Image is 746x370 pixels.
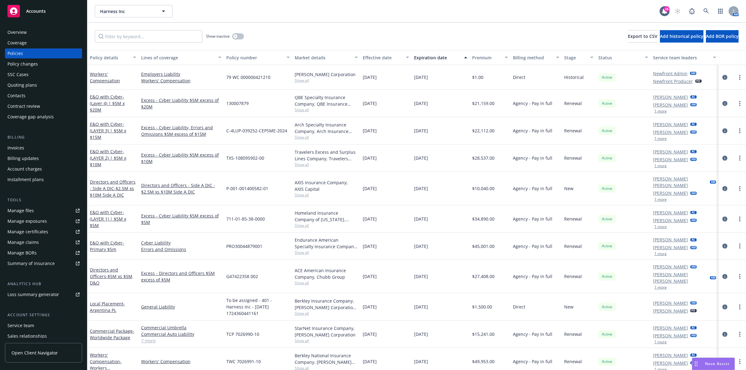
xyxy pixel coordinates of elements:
a: E&O with Cyber [90,240,124,252]
a: Policies [5,48,82,58]
a: [PERSON_NAME] [653,332,688,339]
div: Manage BORs [7,248,37,258]
a: Excess - Cyber Liability, Errors and Omissions $5M excess of $15M [141,124,221,137]
span: G47422358 002 [226,273,258,280]
a: circleInformation [721,303,729,311]
div: Tools [5,197,82,203]
a: more [736,331,744,338]
div: Stage [564,54,587,61]
span: - (LAYER 3) | $5M x $15M [90,121,126,140]
a: Cyber Liability [141,240,221,246]
a: [PERSON_NAME] [653,190,688,196]
span: $27,408.00 [472,273,495,280]
button: Expiration date [412,50,470,65]
a: more [736,358,744,365]
div: Drag to move [692,358,700,370]
span: Renewal [564,100,582,107]
a: Excess - Cyber Liability $5M excess of $5M [141,212,221,226]
span: [DATE] [414,127,428,134]
a: Billing updates [5,153,82,163]
span: Agency - Pay in full [513,127,552,134]
div: Account charges [7,164,42,174]
span: Show all [295,78,358,83]
a: SSC Cases [5,70,82,80]
span: Agency - Pay in full [513,216,552,222]
div: Effective date [363,54,402,61]
span: New [564,304,573,310]
button: Add BOR policy [706,30,739,43]
a: Commercial Auto Liability [141,331,221,337]
span: Active [601,216,613,222]
span: 130007879 [226,100,249,107]
div: Contract review [7,101,40,111]
span: Historical [564,74,584,80]
div: Lines of coverage [141,54,214,61]
a: Policy changes [5,59,82,69]
a: Local Placement [90,301,125,313]
a: Manage exposures [5,216,82,226]
button: Lines of coverage [139,50,224,65]
button: 1 more [654,137,667,140]
span: Show all [295,311,358,316]
span: New [564,185,573,192]
div: Premium [472,54,501,61]
span: TCP 7026990-10 [226,331,259,337]
span: Renewal [564,358,582,365]
span: [DATE] [363,243,377,249]
span: - (Layer 4) | $5M x $20M [90,94,125,113]
button: Add historical policy [660,30,703,43]
span: Agency - Pay in full [513,273,552,280]
button: Harness Inc [95,5,173,17]
a: [PERSON_NAME] [653,156,688,163]
span: Show all [295,135,358,140]
div: Service team leaders [653,54,710,61]
span: [DATE] [414,216,428,222]
div: ACE American Insurance Company, Chubb Group [295,267,358,280]
a: E&O with Cyber [90,121,126,140]
a: Workers' Compensation [90,71,120,84]
a: [PERSON_NAME] [653,300,688,306]
span: Agency - Pay in full [513,100,552,107]
span: [DATE] [414,358,428,365]
span: Renewal [564,243,582,249]
div: Policy number [226,54,283,61]
button: 1 more [654,252,667,256]
a: Commercial Umbrella [141,324,221,331]
a: Sales relationships [5,331,82,341]
a: Directors and Officers [90,267,132,286]
span: $1,500.00 [472,304,492,310]
span: [DATE] [363,216,377,222]
span: 79 WC 000000421210 [226,74,270,80]
span: Renewal [564,127,582,134]
span: Direct [513,74,525,80]
span: Active [601,101,613,106]
div: Market details [295,54,351,61]
span: Active [601,75,613,80]
a: more [736,242,744,250]
span: - (LAYER 1) | $5M x $5M [90,209,126,228]
span: [DATE] [363,185,377,192]
a: E&O with Cyber [90,209,126,228]
div: Contacts [7,91,25,101]
div: Analytics hub [5,281,82,287]
div: SSC Cases [7,70,29,80]
a: Excess - Cyber Liability $5M excess of $10M [141,152,221,165]
div: Status [598,54,641,61]
a: circleInformation [721,273,729,280]
div: Account settings [5,312,82,318]
span: [DATE] [363,358,377,365]
span: - $5M xs $5M D&O [90,273,132,286]
div: Billing [5,134,82,140]
span: $10,040.00 [472,185,495,192]
button: Stage [562,50,596,65]
a: [PERSON_NAME] [653,217,688,224]
div: Homeland Insurance Company of [US_STATE], Intact Insurance [295,210,358,223]
button: Export to CSV [628,30,657,43]
a: [PERSON_NAME] [653,263,688,270]
span: Active [601,155,613,161]
a: Quoting plans [5,80,82,90]
input: Filter by keyword... [95,30,202,43]
div: Installment plans [7,175,44,185]
div: StarNet Insurance Company, [PERSON_NAME] Corporation [295,325,358,338]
